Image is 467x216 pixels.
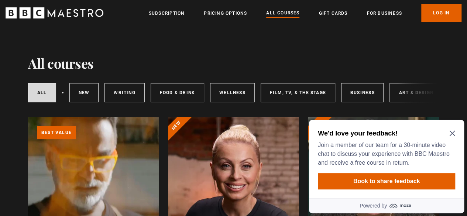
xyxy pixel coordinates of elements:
[12,24,146,50] p: Join a member of our team for a 30-minute video chat to discuss your experience with BBC Maestro ...
[12,56,149,72] button: Book to share feedback
[319,10,347,17] a: Gift Cards
[149,10,185,17] a: Subscription
[210,83,255,102] a: Wellness
[151,83,204,102] a: Food & Drink
[367,10,402,17] a: For business
[69,83,99,102] a: New
[6,7,103,18] svg: BBC Maestro
[104,83,144,102] a: Writing
[3,3,158,96] div: Optional study invitation
[266,9,299,17] a: All Courses
[12,12,146,21] h2: We'd love your feedback!
[3,81,158,96] a: Powered by maze
[389,83,442,102] a: Art & Design
[28,55,94,71] h1: All courses
[149,4,461,22] nav: Primary
[143,13,149,19] button: Close Maze Prompt
[341,83,384,102] a: Business
[421,4,461,22] a: Log In
[261,83,335,102] a: Film, TV, & The Stage
[204,10,247,17] a: Pricing Options
[37,126,76,139] p: Best value
[28,83,56,102] a: All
